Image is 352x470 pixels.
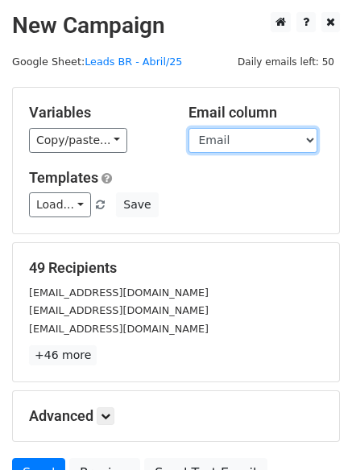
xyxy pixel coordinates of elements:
[29,323,209,335] small: [EMAIL_ADDRESS][DOMAIN_NAME]
[271,393,352,470] div: Widget de chat
[188,104,324,122] h5: Email column
[29,287,209,299] small: [EMAIL_ADDRESS][DOMAIN_NAME]
[29,128,127,153] a: Copy/paste...
[85,56,182,68] a: Leads BR - Abril/25
[271,393,352,470] iframe: Chat Widget
[232,56,340,68] a: Daily emails left: 50
[29,169,98,186] a: Templates
[29,345,97,365] a: +46 more
[232,53,340,71] span: Daily emails left: 50
[116,192,158,217] button: Save
[29,304,209,316] small: [EMAIL_ADDRESS][DOMAIN_NAME]
[29,192,91,217] a: Load...
[29,407,323,425] h5: Advanced
[12,12,340,39] h2: New Campaign
[29,104,164,122] h5: Variables
[12,56,182,68] small: Google Sheet:
[29,259,323,277] h5: 49 Recipients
